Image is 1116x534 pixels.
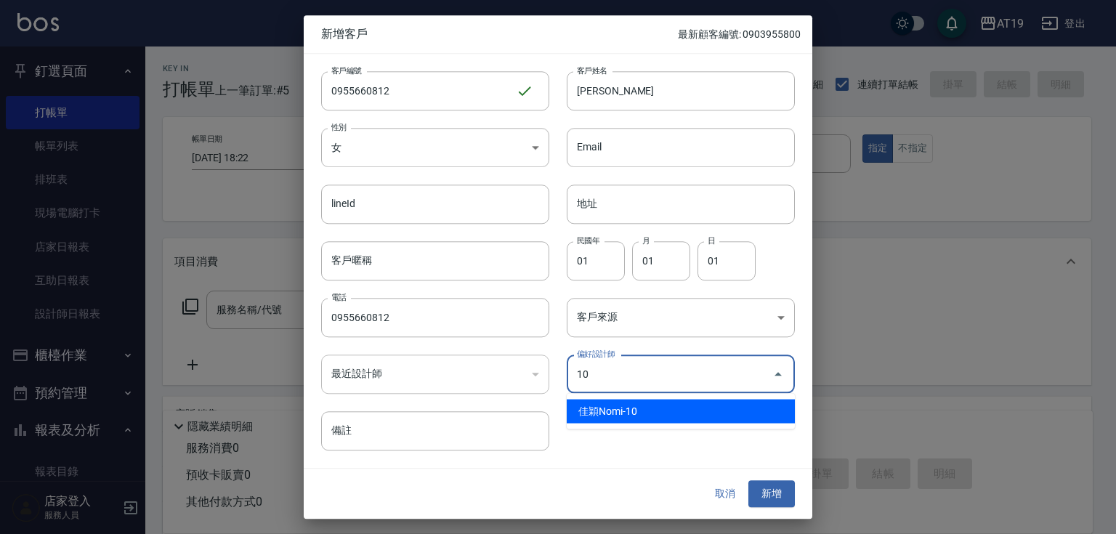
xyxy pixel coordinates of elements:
label: 電話 [331,291,347,302]
label: 性別 [331,121,347,132]
label: 民國年 [577,235,599,246]
p: 最新顧客編號: 0903955800 [678,27,801,42]
label: 日 [708,235,715,246]
label: 客戶姓名 [577,65,607,76]
li: 佳穎Nomi-10 [567,400,795,424]
button: 新增 [748,481,795,508]
button: 取消 [702,481,748,508]
span: 新增客戶 [321,27,678,41]
label: 月 [642,235,650,246]
label: 客戶編號 [331,65,362,76]
div: 女 [321,128,549,167]
button: Close [767,363,790,386]
label: 偏好設計師 [577,348,615,359]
